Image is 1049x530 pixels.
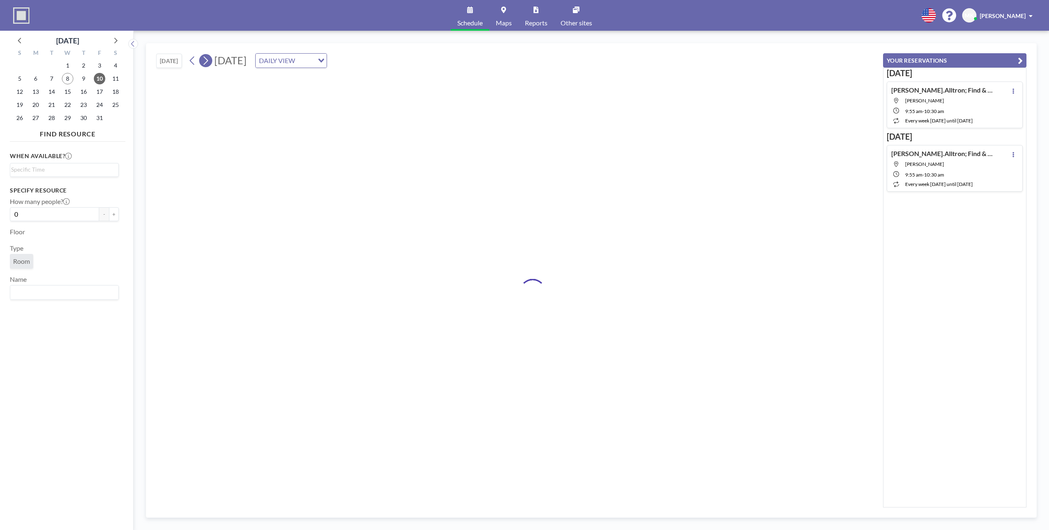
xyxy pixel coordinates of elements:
[156,54,182,68] button: [DATE]
[12,48,28,59] div: S
[10,275,27,283] label: Name
[891,86,994,94] h4: [PERSON_NAME].Alltron; Find & Compare Daily
[13,7,30,24] img: organization-logo
[11,165,114,174] input: Search for option
[94,60,105,71] span: Friday, October 3, 2025
[110,60,121,71] span: Saturday, October 4, 2025
[10,197,70,206] label: How many people?
[883,53,1026,68] button: YOUR RESERVATIONS
[924,172,944,178] span: 10:30 AM
[905,118,973,124] span: every week [DATE] until [DATE]
[99,207,109,221] button: -
[46,86,57,97] span: Tuesday, October 14, 2025
[91,48,107,59] div: F
[44,48,60,59] div: T
[905,172,922,178] span: 9:55 AM
[62,86,73,97] span: Wednesday, October 15, 2025
[78,112,89,124] span: Thursday, October 30, 2025
[107,48,123,59] div: S
[110,73,121,84] span: Saturday, October 11, 2025
[60,48,76,59] div: W
[78,60,89,71] span: Thursday, October 2, 2025
[30,112,41,124] span: Monday, October 27, 2025
[14,99,25,111] span: Sunday, October 19, 2025
[62,73,73,84] span: Wednesday, October 8, 2025
[62,60,73,71] span: Wednesday, October 1, 2025
[14,112,25,124] span: Sunday, October 26, 2025
[922,108,924,114] span: -
[257,55,297,66] span: DAILY VIEW
[30,86,41,97] span: Monday, October 13, 2025
[256,54,327,68] div: Search for option
[13,257,30,265] span: Room
[214,54,247,66] span: [DATE]
[14,86,25,97] span: Sunday, October 12, 2025
[905,97,944,104] span: MENCHU
[78,73,89,84] span: Thursday, October 9, 2025
[905,108,922,114] span: 9:55 AM
[10,285,118,299] div: Search for option
[30,99,41,111] span: Monday, October 20, 2025
[11,287,114,298] input: Search for option
[94,99,105,111] span: Friday, October 24, 2025
[496,20,512,26] span: Maps
[887,68,1023,78] h3: [DATE]
[46,99,57,111] span: Tuesday, October 21, 2025
[887,131,1023,142] h3: [DATE]
[10,228,25,236] label: Floor
[110,86,121,97] span: Saturday, October 18, 2025
[980,12,1026,19] span: [PERSON_NAME]
[905,181,973,187] span: every week [DATE] until [DATE]
[78,86,89,97] span: Thursday, October 16, 2025
[56,35,79,46] div: [DATE]
[924,108,944,114] span: 10:30 AM
[10,163,118,176] div: Search for option
[46,73,57,84] span: Tuesday, October 7, 2025
[14,73,25,84] span: Sunday, October 5, 2025
[905,161,944,167] span: MENCHU
[110,99,121,111] span: Saturday, October 25, 2025
[62,112,73,124] span: Wednesday, October 29, 2025
[75,48,91,59] div: T
[94,86,105,97] span: Friday, October 17, 2025
[46,112,57,124] span: Tuesday, October 28, 2025
[109,207,119,221] button: +
[457,20,483,26] span: Schedule
[94,112,105,124] span: Friday, October 31, 2025
[78,99,89,111] span: Thursday, October 23, 2025
[10,127,125,138] h4: FIND RESOURCE
[922,172,924,178] span: -
[62,99,73,111] span: Wednesday, October 22, 2025
[965,12,974,19] span: MK
[297,55,313,66] input: Search for option
[525,20,547,26] span: Reports
[94,73,105,84] span: Friday, October 10, 2025
[561,20,592,26] span: Other sites
[891,149,994,158] h4: [PERSON_NAME].Alltron; Find & Compare Daily
[10,244,23,252] label: Type
[28,48,44,59] div: M
[30,73,41,84] span: Monday, October 6, 2025
[10,187,119,194] h3: Specify resource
